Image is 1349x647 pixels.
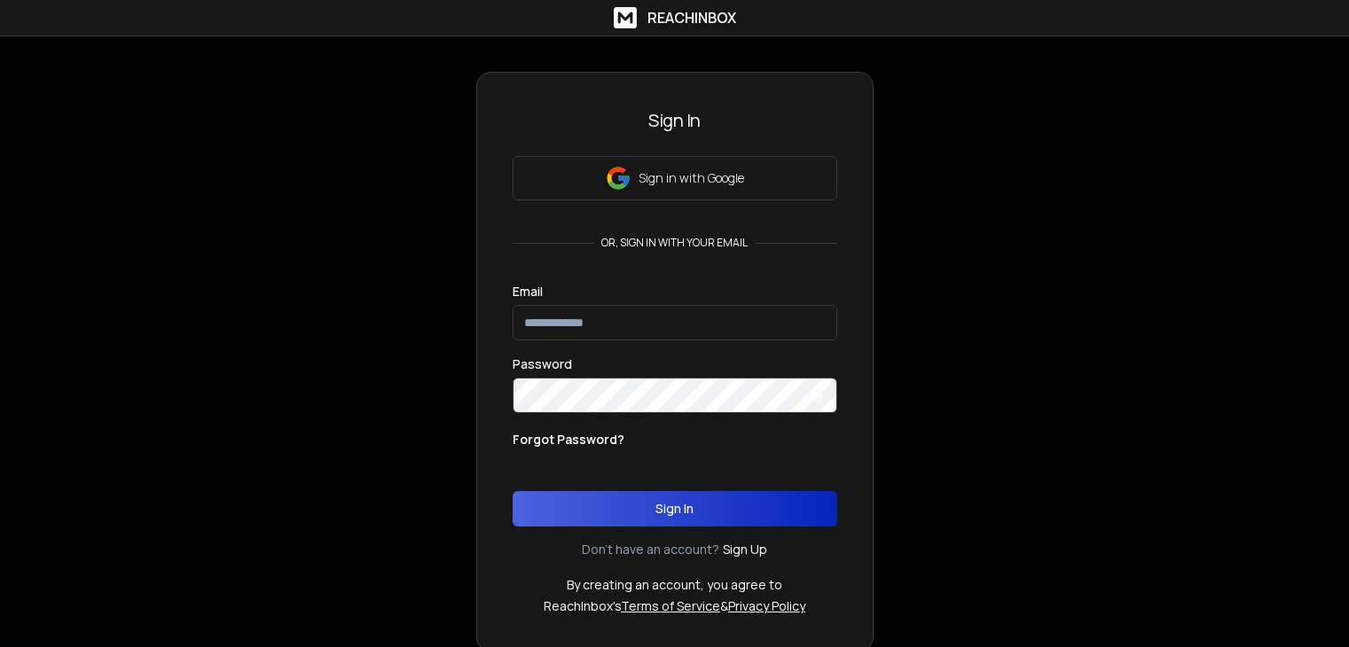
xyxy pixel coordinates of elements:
p: Don't have an account? [582,541,719,558]
p: or, sign in with your email [594,236,755,250]
a: Privacy Policy [728,597,805,614]
a: Sign Up [723,541,767,558]
p: By creating an account, you agree to [567,576,782,594]
button: Sign in with Google [513,156,837,200]
p: Sign in with Google [639,169,744,187]
h3: Sign In [513,108,837,133]
label: Password [513,358,572,370]
button: Sign In [513,491,837,526]
a: ReachInbox [614,7,736,28]
label: Email [513,285,543,298]
a: Terms of Service [621,597,720,614]
h1: ReachInbox [647,7,736,28]
p: ReachInbox's & [544,597,805,615]
p: Forgot Password? [513,431,624,448]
